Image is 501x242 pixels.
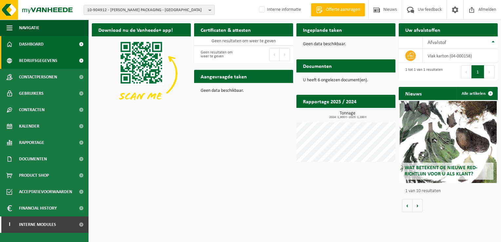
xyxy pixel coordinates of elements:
[280,48,290,61] button: Next
[296,95,363,108] h2: Rapportage 2025 / 2024
[19,36,44,52] span: Dashboard
[19,69,57,85] span: Contactpersonen
[300,111,395,119] h3: Tonnage
[19,85,44,102] span: Gebruikers
[399,23,447,36] h2: Uw afvalstoffen
[303,42,389,47] p: Geen data beschikbaar.
[347,108,395,121] a: Bekijk rapportage
[399,87,428,100] h2: Nieuws
[194,36,293,46] td: Geen resultaten om weer te geven
[19,118,39,134] span: Kalender
[471,65,484,78] button: 1
[87,5,206,15] span: 10-904912 - [PERSON_NAME] PACKAGING - [GEOGRAPHIC_DATA]
[303,78,389,83] p: U heeft 6 ongelezen document(en).
[19,52,57,69] span: Bedrijfsgegevens
[423,49,498,63] td: vlak karton (04-000158)
[300,116,395,119] span: 2024: 1,900 t - 2025: 1,280 t
[19,216,56,233] span: Interne modules
[19,184,72,200] span: Acceptatievoorwaarden
[258,5,301,15] label: Interne informatie
[19,134,44,151] span: Rapportage
[311,3,365,16] a: Offerte aanvragen
[19,151,47,167] span: Documenten
[400,101,497,183] a: Wat betekent de nieuwe RED-richtlijn voor u als klant?
[194,23,257,36] h2: Certificaten & attesten
[412,199,423,212] button: Volgende
[19,20,39,36] span: Navigatie
[201,89,287,93] p: Geen data beschikbaar.
[7,216,12,233] span: I
[324,7,362,13] span: Offerte aanvragen
[402,199,412,212] button: Vorige
[456,87,497,100] a: Alle artikelen
[19,102,45,118] span: Contracten
[194,70,253,83] h2: Aangevraagde taken
[402,65,443,79] div: 1 tot 1 van 1 resultaten
[296,23,349,36] h2: Ingeplande taken
[405,165,477,177] span: Wat betekent de nieuwe RED-richtlijn voor u als klant?
[296,59,338,72] h2: Documenten
[197,47,240,62] div: Geen resultaten om weer te geven
[428,40,446,45] span: Afvalstof
[269,48,280,61] button: Previous
[484,65,494,78] button: Next
[19,167,49,184] span: Product Shop
[84,5,215,15] button: 10-904912 - [PERSON_NAME] PACKAGING - [GEOGRAPHIC_DATA]
[92,23,179,36] h2: Download nu de Vanheede+ app!
[461,65,471,78] button: Previous
[19,200,57,216] span: Financial History
[405,189,494,193] p: 1 van 10 resultaten
[92,36,191,111] img: Download de VHEPlus App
